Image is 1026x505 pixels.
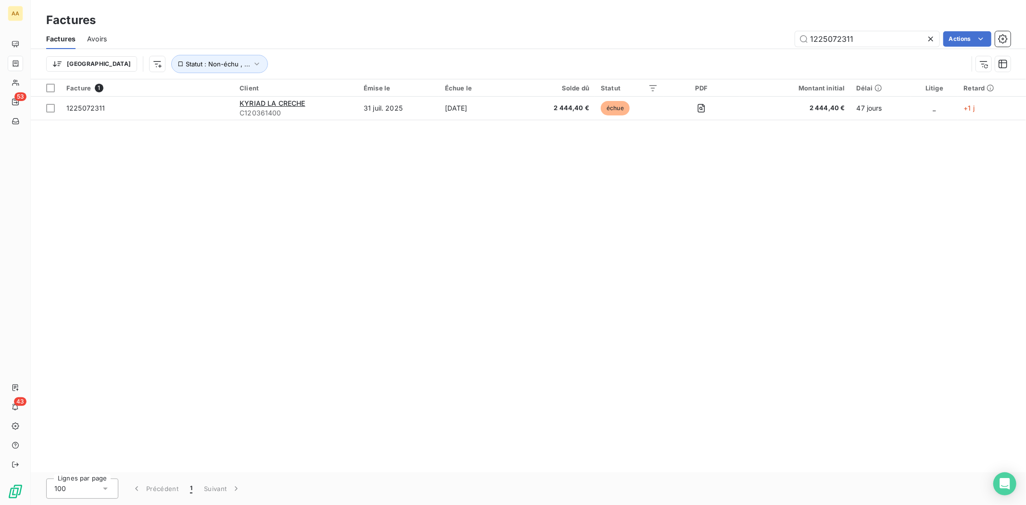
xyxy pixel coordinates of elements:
input: Rechercher [795,31,939,47]
span: +1 j [964,104,975,112]
span: 43 [14,397,26,406]
span: 1225072311 [66,104,105,112]
h3: Factures [46,12,96,29]
span: 53 [14,92,26,101]
div: Émise le [364,84,433,92]
div: Retard [964,84,1020,92]
button: Actions [943,31,991,47]
div: Délai [857,84,905,92]
span: échue [601,101,630,115]
span: 2 444,40 € [745,103,845,113]
span: _ [933,104,936,112]
span: KYRIAD LA CRECHE [240,99,305,107]
span: C120361400 [240,108,352,118]
span: 1 [190,484,192,493]
span: 1 [95,84,103,92]
div: Montant initial [745,84,845,92]
button: [GEOGRAPHIC_DATA] [46,56,137,72]
span: Avoirs [87,34,107,44]
span: Facture [66,84,91,92]
img: Logo LeanPay [8,484,23,499]
div: Litige [917,84,952,92]
button: Précédent [126,479,184,499]
div: Client [240,84,352,92]
span: 100 [54,484,66,493]
td: 47 jours [851,97,911,120]
span: Statut : Non-échu , ... [186,60,250,68]
td: 31 juil. 2025 [358,97,439,120]
span: Factures [46,34,76,44]
div: PDF [670,84,734,92]
button: Suivant [198,479,247,499]
div: Solde dû [525,84,589,92]
div: AA [8,6,23,21]
div: Open Intercom Messenger [993,472,1016,495]
button: Statut : Non-échu , ... [171,55,268,73]
button: 1 [184,479,198,499]
td: [DATE] [439,97,520,120]
span: 2 444,40 € [525,103,589,113]
div: Statut [601,84,658,92]
div: Échue le [445,84,514,92]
